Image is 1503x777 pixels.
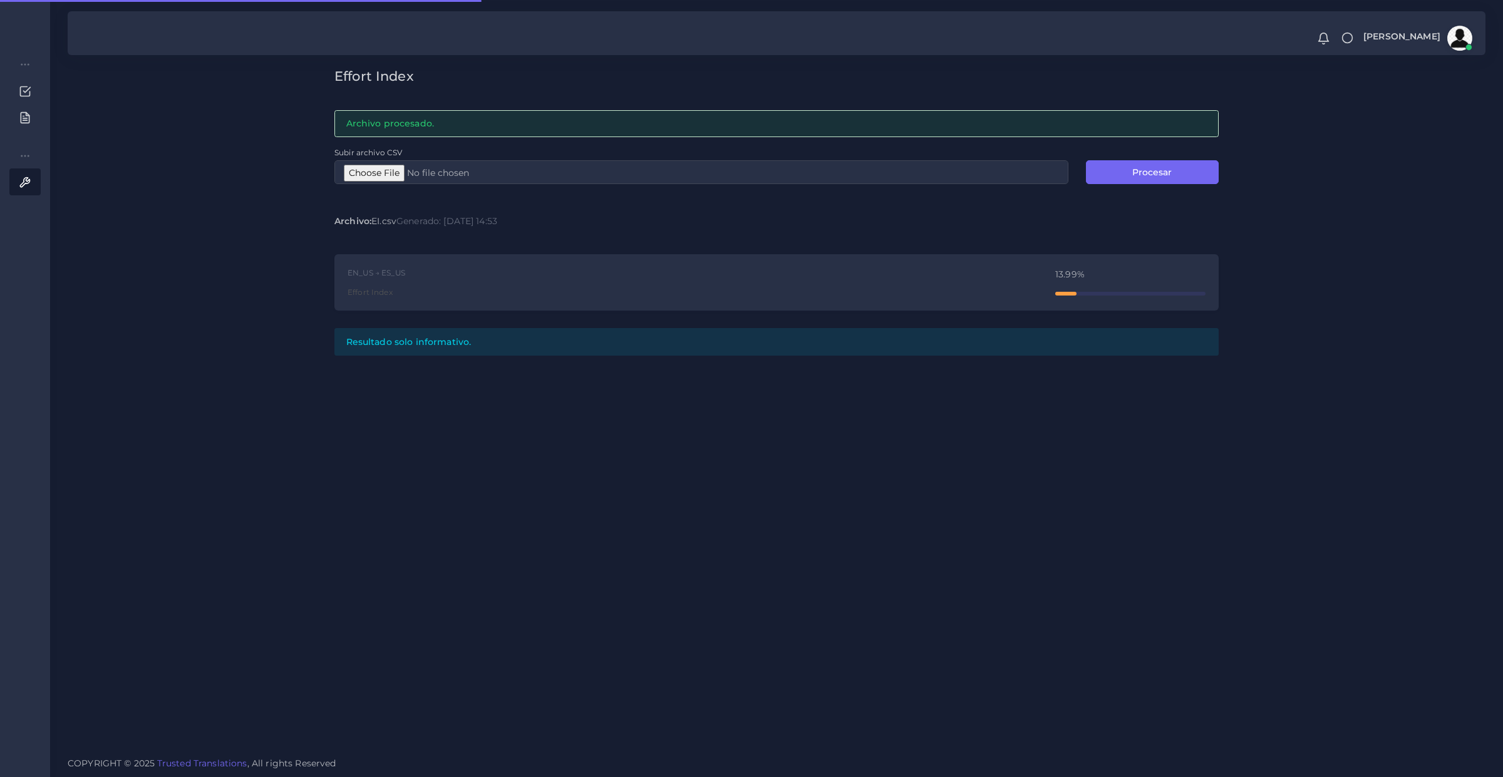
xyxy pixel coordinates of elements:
a: [PERSON_NAME]avatar [1357,26,1477,51]
div: Resultado solo informativo. [334,328,1219,355]
div: 13.99% [1055,270,1206,279]
strong: Archivo: [334,215,371,227]
img: avatar [1447,26,1472,51]
span: [PERSON_NAME] [1363,32,1440,41]
div: Generado: [DATE] 14:53 [396,215,497,227]
span: , All rights Reserved [247,757,336,770]
div: EN_US → ES_US [348,267,405,278]
div: Archivo procesado. [334,110,1219,137]
div: EI.csv [334,215,396,227]
h3: Effort Index [334,68,1219,84]
label: Subir archivo CSV [334,147,402,158]
span: COPYRIGHT © 2025 [68,757,336,770]
button: Procesar [1086,160,1219,184]
a: Trusted Translations [157,758,247,769]
div: Effort Index [348,287,405,297]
